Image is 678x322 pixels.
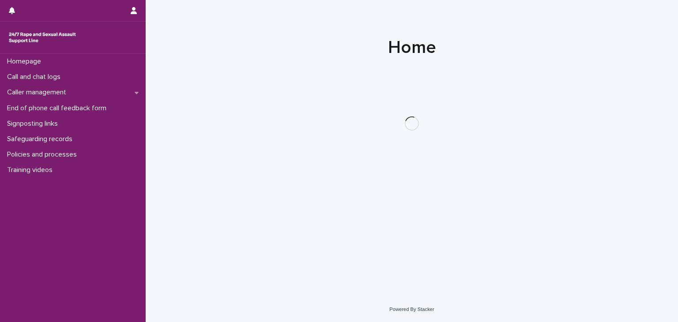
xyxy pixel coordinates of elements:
p: End of phone call feedback form [4,104,113,112]
p: Homepage [4,57,48,66]
p: Signposting links [4,120,65,128]
h1: Home [196,37,628,58]
p: Training videos [4,166,60,174]
p: Policies and processes [4,150,84,159]
p: Call and chat logs [4,73,68,81]
p: Caller management [4,88,73,97]
img: rhQMoQhaT3yELyF149Cw [7,29,78,46]
a: Powered By Stacker [389,307,434,312]
p: Safeguarding records [4,135,79,143]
